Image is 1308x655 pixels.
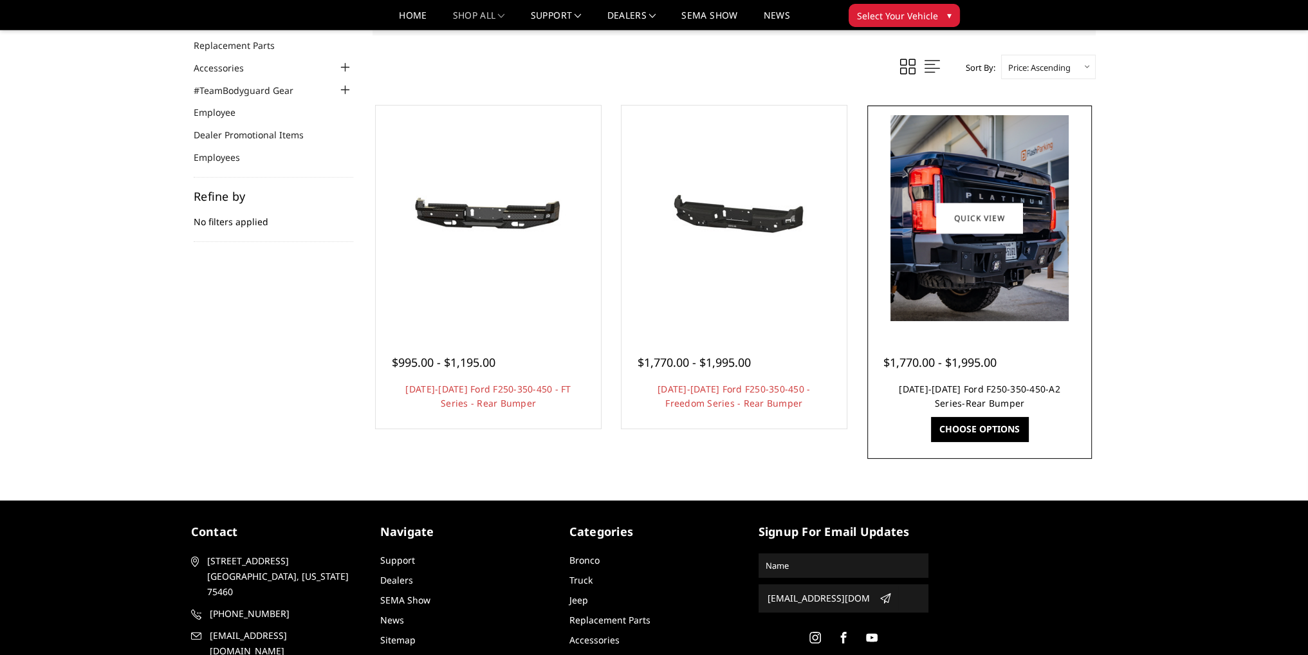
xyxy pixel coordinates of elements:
a: SEMA Show [380,594,430,606]
h5: Navigate [380,523,550,540]
h5: contact [191,523,361,540]
a: Jeep [569,594,588,606]
a: Employees [194,151,256,164]
span: $1,770.00 - $1,995.00 [883,355,997,370]
a: [DATE]-[DATE] Ford F250-350-450-A2 Series-Rear Bumper [899,383,1060,409]
a: Employee [194,106,252,119]
a: SEMA Show [681,11,737,30]
a: Home [399,11,427,30]
a: Quick view [936,203,1022,233]
span: $1,770.00 - $1,995.00 [638,355,751,370]
span: ▾ [947,8,952,22]
a: [DATE]-[DATE] Ford F250-350-450 - Freedom Series - Rear Bumper [658,383,810,409]
input: Email [762,588,874,609]
a: News [380,614,404,626]
img: 2023-2026 Ford F250-350-450 - FT Series - Rear Bumper [385,169,591,267]
h5: Refine by [194,190,353,202]
a: Support [531,11,582,30]
div: No filters applied [194,190,353,242]
a: 2023-2026 Ford F250-350-450 - FT Series - Rear Bumper [379,109,598,327]
label: Sort By: [959,58,995,77]
img: 2023-2025 Ford F250-350-450-A2 Series-Rear Bumper [890,115,1069,321]
a: Accessories [194,61,260,75]
span: [PHONE_NUMBER] [210,606,359,622]
span: $995.00 - $1,195.00 [392,355,495,370]
span: Select Your Vehicle [857,9,938,23]
a: Choose Options [931,417,1028,441]
a: Replacement Parts [194,39,291,52]
a: Dealers [607,11,656,30]
a: Support [380,554,415,566]
button: Select Your Vehicle [849,4,960,27]
a: Replacement Parts [569,614,650,626]
a: [PHONE_NUMBER] [191,606,361,622]
a: 2023-2025 Ford F250-350-450 - Freedom Series - Rear Bumper 2023-2025 Ford F250-350-450 - Freedom ... [625,109,843,327]
a: Accessories [569,634,620,646]
a: 2023-2025 Ford F250-350-450-A2 Series-Rear Bumper 2023-2025 Ford F250-350-450-A2 Series-Rear Bumper [870,109,1089,327]
a: News [763,11,789,30]
a: Dealer Promotional Items [194,128,320,142]
h5: Categories [569,523,739,540]
a: [DATE]-[DATE] Ford F250-350-450 - FT Series - Rear Bumper [405,383,571,409]
input: Name [760,555,926,576]
span: [STREET_ADDRESS] [GEOGRAPHIC_DATA], [US_STATE] 75460 [207,553,356,600]
h5: signup for email updates [759,523,928,540]
a: #TeamBodyguard Gear [194,84,309,97]
a: Bronco [569,554,600,566]
a: Dealers [380,574,413,586]
a: shop all [453,11,505,30]
a: Truck [569,574,593,586]
a: Sitemap [380,634,416,646]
